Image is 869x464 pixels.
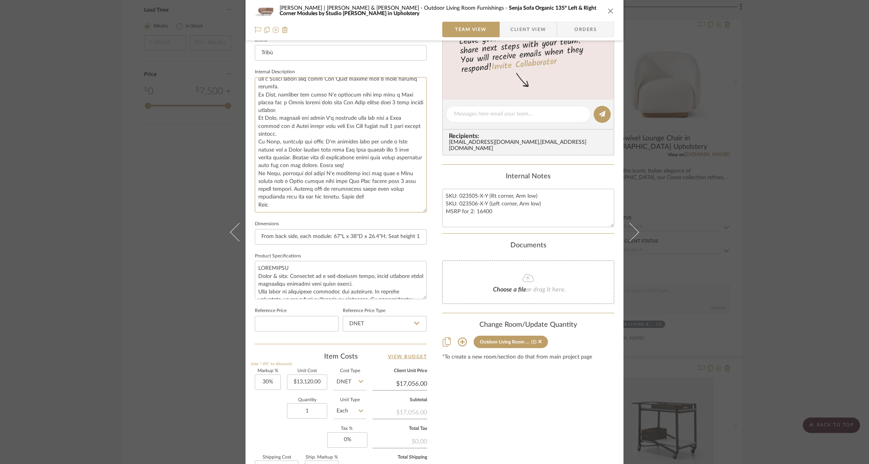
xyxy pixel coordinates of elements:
[441,24,615,76] div: Leave yourself a note here or share next steps with your team. You will receive emails when they ...
[255,38,267,42] label: Brand
[449,133,611,140] span: Recipients:
[442,354,614,361] div: *To create a new room/section do that from main project page
[255,455,299,459] label: Shipping Cost
[287,369,327,373] label: Unit Cost
[373,398,427,402] label: Subtotal
[280,5,596,16] span: Senja Sofa Organic 135° Left & Right Corner Modules by Studio [PERSON_NAME] in Upholstery
[510,22,546,37] span: Client View
[607,7,614,14] button: close
[442,172,614,181] div: Internal Notes
[526,286,566,293] span: or drag it here.
[442,241,614,250] div: Documents
[491,55,557,74] a: Invite Collaborator
[373,434,427,448] div: $0.00
[305,455,339,459] label: Ship. Markup %
[287,398,327,402] label: Quantity
[388,352,427,361] a: View Budget
[373,405,427,419] div: $17,056.00
[455,22,487,37] span: Team View
[480,339,529,345] div: Outdoor Living Room Furnishings
[255,70,295,74] label: Internal Description
[255,254,301,258] label: Product Specifications
[373,455,427,459] label: Total Shipping
[333,369,366,373] label: Cost Type
[531,339,536,345] div: (1)
[373,369,427,373] label: Client Unit Price
[280,5,424,11] span: [PERSON_NAME] | [PERSON_NAME] & [PERSON_NAME]
[343,309,385,313] label: Reference Price Type
[255,369,281,373] label: Markup %
[442,321,614,329] div: Change Room/Update Quantity
[493,286,526,293] span: Choose a file
[373,427,427,431] label: Total Tax
[255,352,427,361] div: Item Costs
[566,22,605,37] span: Orders
[282,27,288,33] img: Remove from project
[255,222,279,226] label: Dimensions
[333,398,366,402] label: Unit Type
[255,229,427,245] input: Enter the dimensions of this item
[449,140,611,152] div: [EMAIL_ADDRESS][DOMAIN_NAME] , [EMAIL_ADDRESS][DOMAIN_NAME]
[327,427,366,431] label: Tax %
[255,45,427,60] input: Enter Brand
[424,5,509,11] span: Outdoor Living Room Furnishings
[255,3,273,19] img: 811a2f05-ce64-40c5-96e1-737b679d67bb_48x40.jpg
[255,309,287,313] label: Reference Price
